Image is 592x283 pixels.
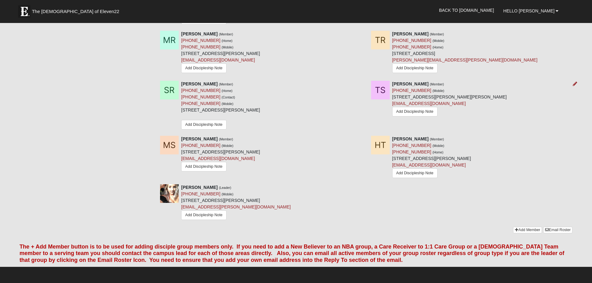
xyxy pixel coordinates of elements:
[392,81,507,119] div: [STREET_ADDRESS][PERSON_NAME][PERSON_NAME]
[392,107,438,116] a: Add Discipleship Note
[222,95,235,99] small: (Contact)
[181,31,218,36] strong: [PERSON_NAME]
[392,101,466,106] a: [EMAIL_ADDRESS][DOMAIN_NAME]
[219,137,233,141] small: (Member)
[430,32,444,36] small: (Member)
[181,184,291,222] div: [STREET_ADDRESS][PERSON_NAME]
[219,82,233,86] small: (Member)
[392,168,438,178] a: Add Discipleship Note
[181,88,220,93] a: [PHONE_NUMBER]
[18,5,30,18] img: Eleven22 logo
[392,31,538,76] div: [STREET_ADDRESS]
[392,143,431,148] a: [PHONE_NUMBER]
[392,149,431,154] a: [PHONE_NUMBER]
[222,39,232,43] small: (Home)
[392,136,471,180] div: [STREET_ADDRESS][PERSON_NAME]
[433,39,444,43] small: (Mobile)
[392,38,431,43] a: [PHONE_NUMBER]
[392,88,431,93] a: [PHONE_NUMBER]
[433,144,444,148] small: (Mobile)
[430,137,444,141] small: (Member)
[392,81,429,86] strong: [PERSON_NAME]
[434,2,499,18] a: Back to [DOMAIN_NAME]
[392,57,538,62] a: [PERSON_NAME][EMAIL_ADDRESS][PERSON_NAME][DOMAIN_NAME]
[219,32,233,36] small: (Member)
[503,8,555,13] span: Hello [PERSON_NAME]
[392,162,466,167] a: [EMAIL_ADDRESS][DOMAIN_NAME]
[392,136,429,141] strong: [PERSON_NAME]
[543,227,572,233] a: Email Roster
[433,45,443,49] small: (Home)
[181,63,227,73] a: Add Discipleship Note
[222,89,232,93] small: (Home)
[433,150,443,154] small: (Home)
[392,63,438,73] a: Add Discipleship Note
[181,31,260,75] div: [STREET_ADDRESS][PERSON_NAME]
[433,89,444,93] small: (Mobile)
[181,136,218,141] strong: [PERSON_NAME]
[181,204,291,209] a: [EMAIL_ADDRESS][PERSON_NAME][DOMAIN_NAME]
[181,162,227,171] a: Add Discipleship Note
[181,57,255,62] a: [EMAIL_ADDRESS][DOMAIN_NAME]
[181,44,220,49] a: [PHONE_NUMBER]
[222,102,233,106] small: (Mobile)
[219,186,231,189] small: (Leader)
[15,2,139,18] a: The [DEMOGRAPHIC_DATA] of Eleven22
[181,38,220,43] a: [PHONE_NUMBER]
[392,44,431,49] a: [PHONE_NUMBER]
[181,185,218,190] strong: [PERSON_NAME]
[430,82,444,86] small: (Member)
[181,81,260,131] div: [STREET_ADDRESS][PERSON_NAME]
[181,120,227,130] a: Add Discipleship Note
[181,136,260,173] div: [STREET_ADDRESS][PERSON_NAME]
[181,191,220,196] a: [PHONE_NUMBER]
[20,244,565,263] font: The + Add Member button is to be used for adding disciple group members only. If you need to add ...
[513,227,542,233] a: Add Member
[181,143,220,148] a: [PHONE_NUMBER]
[392,31,429,36] strong: [PERSON_NAME]
[181,101,220,106] a: [PHONE_NUMBER]
[222,144,233,148] small: (Mobile)
[222,45,233,49] small: (Mobile)
[222,192,233,196] small: (Mobile)
[181,81,218,86] strong: [PERSON_NAME]
[181,156,255,161] a: [EMAIL_ADDRESS][DOMAIN_NAME]
[499,3,563,19] a: Hello [PERSON_NAME]
[32,8,119,15] span: The [DEMOGRAPHIC_DATA] of Eleven22
[181,94,220,99] a: [PHONE_NUMBER]
[181,210,227,220] a: Add Discipleship Note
